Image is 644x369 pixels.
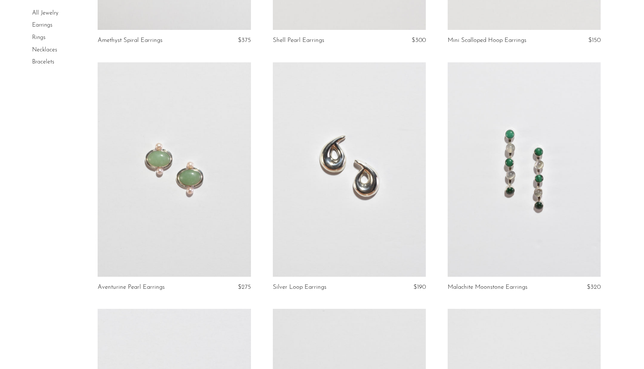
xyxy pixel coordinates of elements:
[32,35,46,40] a: Rings
[32,10,58,16] a: All Jewelry
[98,284,165,291] a: Aventurine Pearl Earrings
[273,37,324,44] a: Shell Pearl Earrings
[448,284,527,291] a: Malachite Moonstone Earrings
[32,59,54,65] a: Bracelets
[273,284,326,291] a: Silver Loop Earrings
[238,284,251,290] span: $275
[588,37,601,43] span: $150
[587,284,601,290] span: $320
[413,284,426,290] span: $190
[32,47,57,53] a: Necklaces
[448,37,526,44] a: Mini Scalloped Hoop Earrings
[32,23,52,28] a: Earrings
[98,37,162,44] a: Amethyst Spiral Earrings
[238,37,251,43] span: $375
[412,37,426,43] span: $300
